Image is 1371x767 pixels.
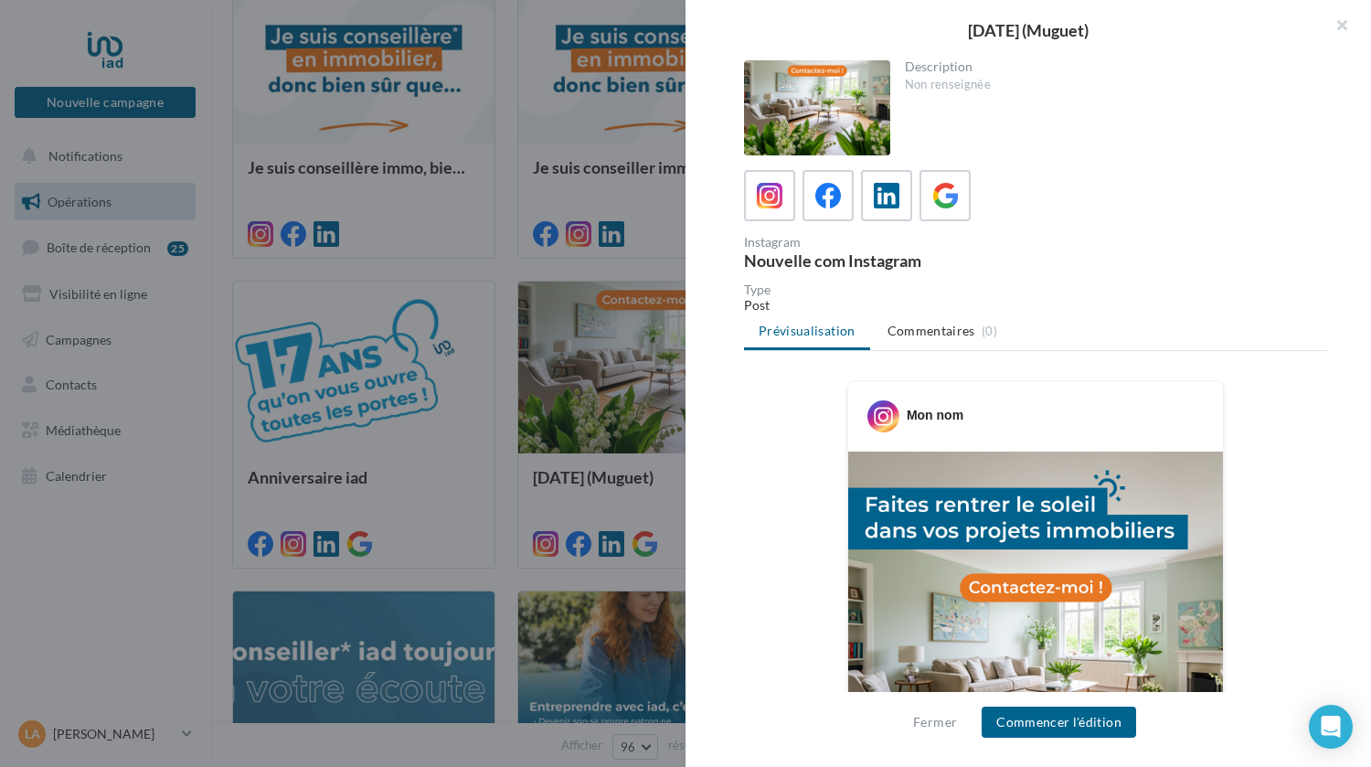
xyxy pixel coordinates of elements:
button: Commencer l'édition [982,707,1136,738]
div: Non renseignée [905,77,1313,93]
div: Description [905,60,1313,73]
div: Nouvelle com Instagram [744,252,1028,269]
div: Type [744,283,1327,296]
div: Post [744,296,1327,314]
span: (0) [982,324,997,338]
span: Commentaires [887,322,975,340]
div: Mon nom [907,406,963,424]
div: [DATE] (Muguet) [715,22,1342,38]
button: Fermer [906,711,964,733]
div: Instagram [744,236,1028,249]
div: Open Intercom Messenger [1309,705,1353,749]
